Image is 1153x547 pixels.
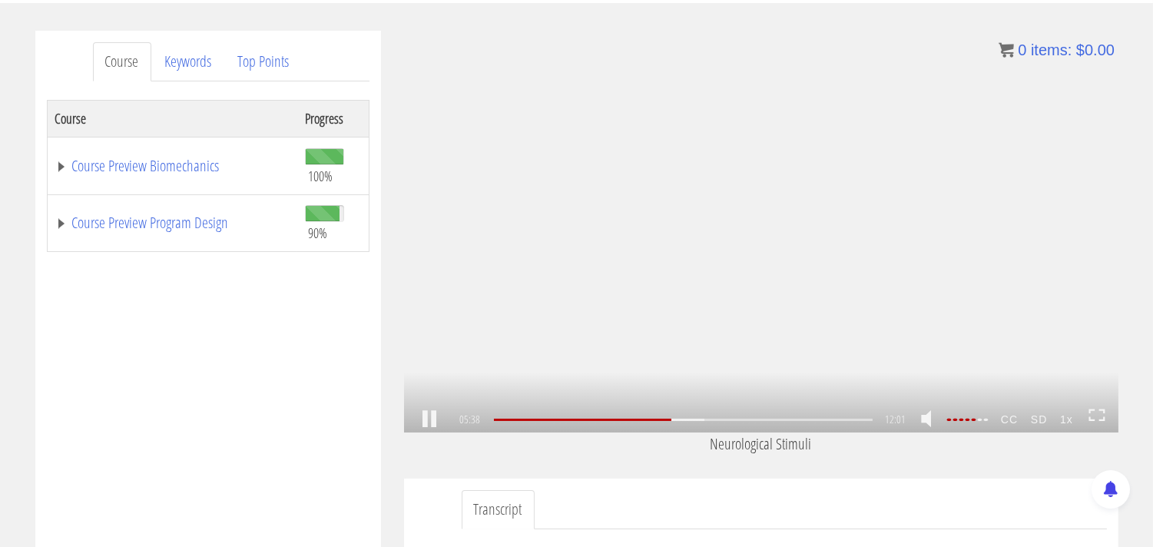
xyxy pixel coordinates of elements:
[999,42,1014,58] img: icon11.png
[153,42,224,81] a: Keywords
[1031,41,1072,58] span: items:
[1025,407,1054,432] strong: SD
[297,100,369,137] th: Progress
[55,215,290,230] a: Course Preview Program Design
[55,158,290,174] a: Course Preview Biomechanics
[308,167,333,184] span: 100%
[1054,407,1080,432] strong: 1x
[994,407,1024,432] strong: CC
[458,414,482,425] span: 05:38
[404,433,1118,456] p: Neurological Stimuli
[1076,41,1085,58] span: $
[308,224,327,241] span: 90%
[226,42,302,81] a: Top Points
[1018,41,1026,58] span: 0
[999,41,1115,58] a: 0 items: $0.00
[93,42,151,81] a: Course
[47,100,297,137] th: Course
[1076,41,1115,58] bdi: 0.00
[462,490,535,529] a: Transcript
[885,414,906,425] span: 12:01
